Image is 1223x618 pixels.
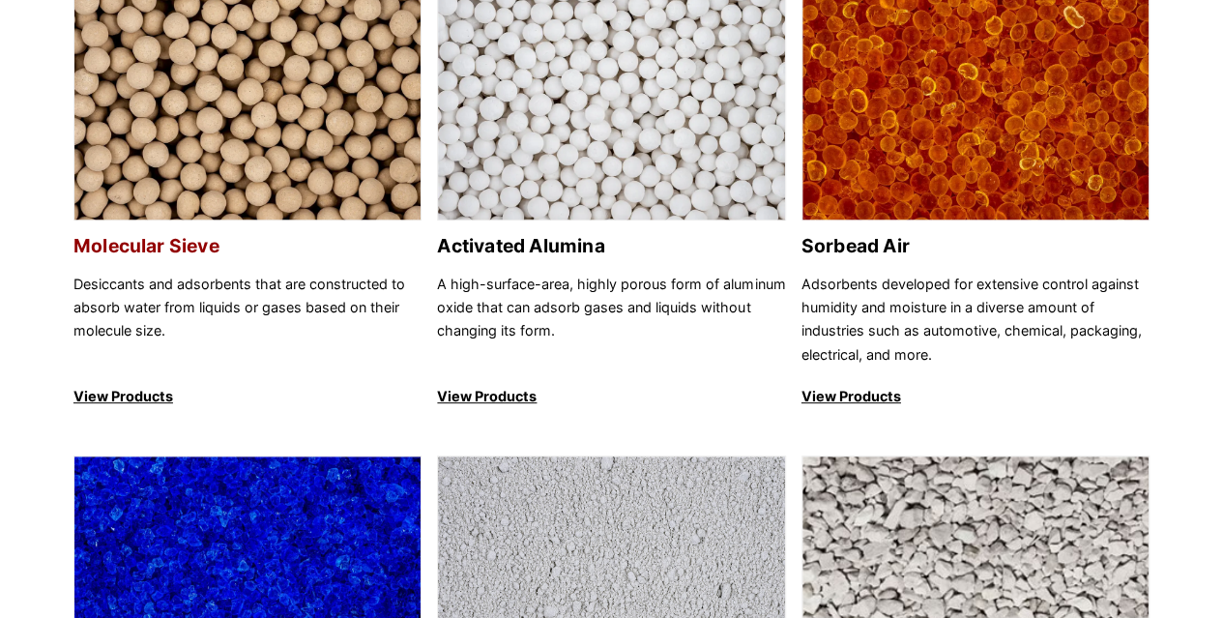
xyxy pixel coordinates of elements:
h2: Sorbead Air [801,235,1150,257]
p: View Products [73,385,422,408]
p: View Products [801,385,1150,408]
p: View Products [437,385,785,408]
p: Desiccants and adsorbents that are constructed to absorb water from liquids or gases based on the... [73,273,422,368]
p: A high-surface-area, highly porous form of aluminum oxide that can adsorb gases and liquids witho... [437,273,785,368]
p: Adsorbents developed for extensive control against humidity and moisture in a diverse amount of i... [801,273,1150,368]
h2: Activated Alumina [437,235,785,257]
h2: Molecular Sieve [73,235,422,257]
